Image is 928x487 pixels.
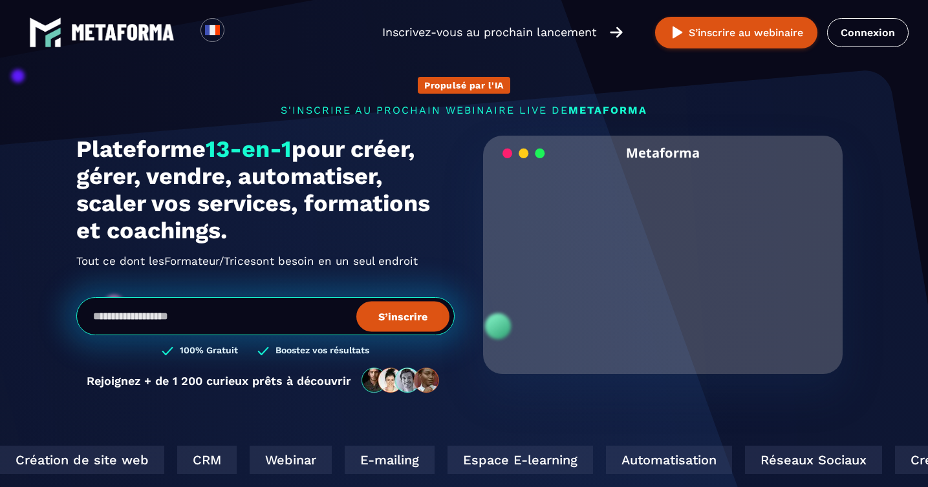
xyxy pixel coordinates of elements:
p: Propulsé par l'IA [424,80,504,90]
button: S’inscrire [356,301,449,331]
p: Rejoignez + de 1 200 curieux prêts à découvrir [87,374,351,388]
img: arrow-right [610,25,623,39]
p: Inscrivez-vous au prochain lancement [382,23,597,41]
span: Formateur/Trices [164,251,256,271]
p: s'inscrire au prochain webinaire live de [76,104,852,116]
div: Automatisation [598,446,724,474]
h3: Boostez vos résultats [275,345,369,357]
h2: Metaforma [626,136,700,170]
span: 13-en-1 [206,136,292,163]
div: Espace E-learning [439,446,585,474]
h1: Plateforme pour créer, gérer, vendre, automatiser, scaler vos services, formations et coachings. [76,136,455,244]
input: Search for option [235,25,245,40]
video: Your browser does not support the video tag. [493,170,834,340]
div: Réseaux Sociaux [737,446,874,474]
div: CRM [169,446,228,474]
div: Search for option [224,18,256,47]
button: S’inscrire au webinaire [655,17,817,48]
img: logo [29,16,61,48]
h3: 100% Gratuit [180,345,238,357]
img: checked [162,345,173,357]
img: checked [257,345,269,357]
div: Webinar [241,446,323,474]
img: community-people [358,367,444,394]
img: fr [204,22,221,38]
div: E-mailing [336,446,426,474]
span: METAFORMA [568,104,647,116]
img: loading [502,147,545,160]
img: logo [71,24,175,41]
a: Connexion [827,18,909,47]
img: play [669,25,685,41]
h2: Tout ce dont les ont besoin en un seul endroit [76,251,455,271]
